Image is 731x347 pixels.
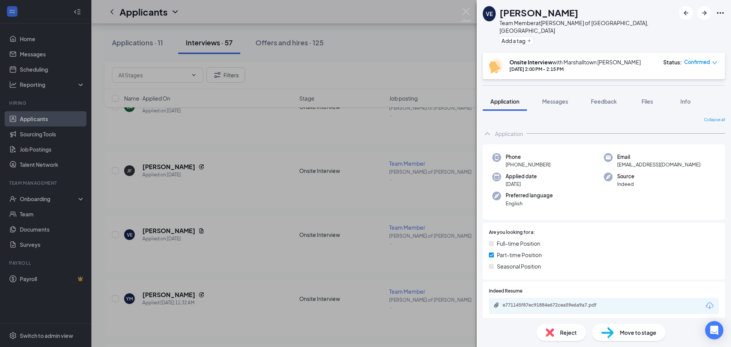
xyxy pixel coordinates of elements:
[509,58,641,66] div: with Marshalltown [PERSON_NAME]
[542,98,568,105] span: Messages
[591,98,617,105] span: Feedback
[486,10,493,18] div: VE
[642,98,653,105] span: Files
[663,58,682,66] div: Status :
[620,328,656,337] span: Move to stage
[506,200,553,207] span: English
[497,262,541,270] span: Seasonal Position
[506,173,537,180] span: Applied date
[500,6,578,19] h1: [PERSON_NAME]
[617,173,634,180] span: Source
[682,8,691,18] svg: ArrowLeftNew
[500,19,675,34] div: Team Member at [PERSON_NAME] of [GEOGRAPHIC_DATA], [GEOGRAPHIC_DATA]
[560,328,577,337] span: Reject
[704,117,725,123] span: Collapse all
[509,66,641,72] div: [DATE] 2:00 PM - 2:15 PM
[700,8,709,18] svg: ArrowRight
[493,302,500,308] svg: Paperclip
[495,130,523,138] div: Application
[509,59,552,66] b: Onsite Interview
[617,161,701,168] span: [EMAIL_ADDRESS][DOMAIN_NAME]
[497,239,540,248] span: Full-time Position
[680,98,691,105] span: Info
[506,180,537,188] span: [DATE]
[712,60,717,66] span: down
[500,37,533,45] button: PlusAdd a tag
[679,6,693,20] button: ArrowLeftNew
[617,180,634,188] span: Indeed
[705,301,714,310] svg: Download
[527,38,531,43] svg: Plus
[506,161,551,168] span: [PHONE_NUMBER]
[489,229,535,236] span: Are you looking for a:
[506,192,553,199] span: Preferred language
[483,129,492,138] svg: ChevronUp
[684,58,710,66] span: Confirmed
[489,288,522,295] span: Indeed Resume
[490,98,519,105] span: Application
[705,321,723,339] div: Open Intercom Messenger
[697,6,711,20] button: ArrowRight
[716,8,725,18] svg: Ellipses
[503,302,609,308] div: e771145f87ec91884e672cea59e6a9a7.pdf
[506,153,551,161] span: Phone
[497,251,542,259] span: Part-time Position
[493,302,617,309] a: Paperclipe771145f87ec91884e672cea59e6a9a7.pdf
[617,153,701,161] span: Email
